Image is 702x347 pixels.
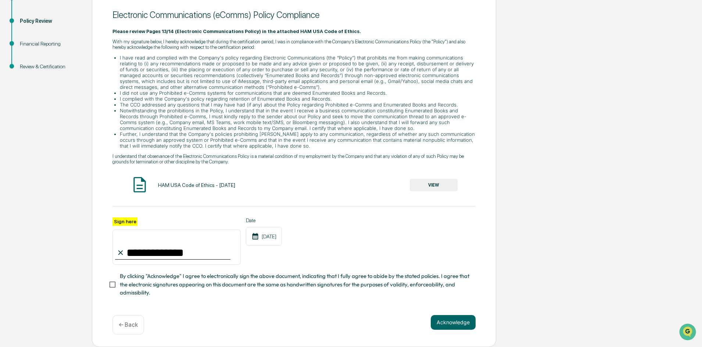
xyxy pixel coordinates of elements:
div: Electronic Communications (eComms) Policy Compliance [112,10,476,20]
p: How can we help? [7,15,134,27]
span: Data Lookup [15,106,46,114]
label: Sign here [112,217,137,226]
span: Pylon [73,124,89,130]
div: We're available if you need us! [25,64,93,69]
button: Acknowledge [431,315,476,330]
p: With my signature below, I hereby acknowledge that during the certification period, I was in comp... [112,39,476,50]
li: Notwithstanding the prohibitions in the Policy, I understand that in the event I receive a busine... [120,108,476,131]
p: I understand that observance of the Electronic Communications Policy is a material condition of m... [112,153,476,165]
li: I did not use any Prohibited e-Comms systems for communications that are deemed Enumerated Books ... [120,90,476,96]
li: I complied with the Company's policy regarding retention of Enumerated Books and Records. [120,96,476,102]
li: Further, I understand that the Company's policies prohibiting [PERSON_NAME] apply to any communic... [120,131,476,149]
a: 🗄️Attestations [50,90,94,103]
iframe: Open customer support [678,323,698,343]
label: Date [246,217,282,223]
strong: Please review Pages 13/14 (Electronic Communications Policy) in the attached HAM USA Code of Ethics. [112,29,361,34]
div: Policy Review [20,17,80,25]
a: 🖐️Preclearance [4,90,50,103]
div: Financial Reporting [20,40,80,48]
div: 🔎 [7,107,13,113]
li: I have read and complied with the Company's policy regarding Electronic Communications (the “Poli... [120,55,476,90]
span: Preclearance [15,93,47,100]
div: Review & Certification [20,63,80,71]
p: ← Back [119,321,138,328]
a: 🔎Data Lookup [4,104,49,117]
div: [DATE] [246,227,282,246]
a: Powered byPylon [52,124,89,130]
img: 1746055101610-c473b297-6a78-478c-a979-82029cc54cd1 [7,56,21,69]
span: Attestations [61,93,91,100]
div: 🖐️ [7,93,13,99]
div: 🗄️ [53,93,59,99]
img: Document Icon [130,176,149,194]
div: Start new chat [25,56,121,64]
button: VIEW [410,179,458,191]
span: By clicking "Acknowledge" I agree to electronically sign the above document, indicating that I fu... [120,272,470,297]
div: HAM USA Code of Ethics - [DATE] [158,182,235,188]
li: The CCO addressed any questions that I may have had (if any) about the Policy regarding Prohibite... [120,102,476,108]
button: Start new chat [125,58,134,67]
